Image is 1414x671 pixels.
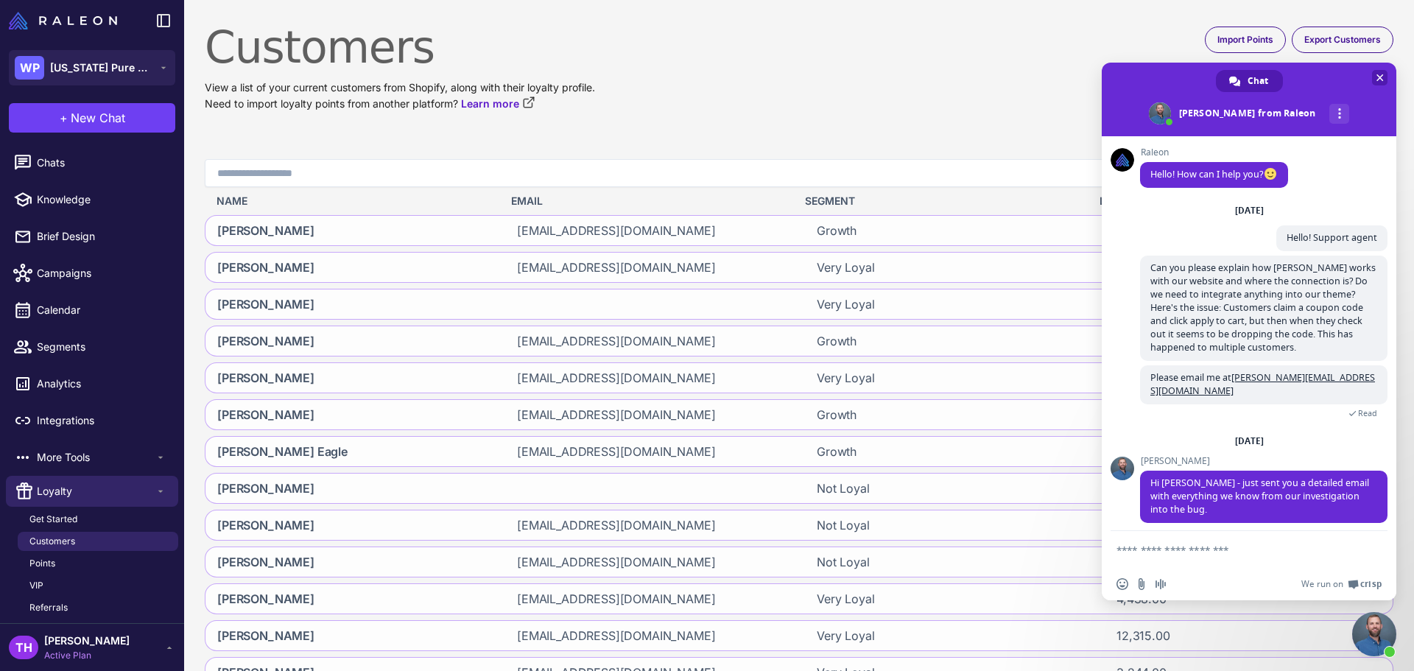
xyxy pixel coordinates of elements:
[205,399,1393,430] div: [PERSON_NAME][EMAIL_ADDRESS][DOMAIN_NAME]Growth42,480.00
[205,21,1393,74] h1: Customers
[1248,70,1268,92] span: Chat
[1150,371,1375,397] a: [PERSON_NAME][EMAIL_ADDRESS][DOMAIN_NAME]
[205,80,1393,96] p: View a list of your current customers from Shopify, along with their loyalty profile.
[217,332,314,350] span: [PERSON_NAME]
[6,147,178,178] a: Chats
[6,405,178,436] a: Integrations
[817,590,874,608] span: Very Loyal
[517,443,716,460] span: [EMAIL_ADDRESS][DOMAIN_NAME]
[217,369,314,387] span: [PERSON_NAME]
[50,60,153,76] span: [US_STATE] Pure Natural Beef
[1216,70,1283,92] div: Chat
[37,192,166,208] span: Knowledge
[1136,578,1147,590] span: Send a file
[217,479,314,497] span: [PERSON_NAME]
[60,109,68,127] span: +
[29,579,43,592] span: VIP
[817,222,857,239] span: Growth
[217,443,348,460] span: [PERSON_NAME] Eagle
[205,362,1393,393] div: [PERSON_NAME][EMAIL_ADDRESS][DOMAIN_NAME]Very Loyal4,014.00
[1235,206,1264,215] div: [DATE]
[9,12,123,29] a: Raleon Logo
[1140,147,1288,158] span: Raleon
[217,193,247,209] span: Name
[517,627,716,644] span: [EMAIL_ADDRESS][DOMAIN_NAME]
[817,369,874,387] span: Very Loyal
[517,516,716,534] span: [EMAIL_ADDRESS][DOMAIN_NAME]
[217,516,314,534] span: [PERSON_NAME]
[217,295,314,313] span: [PERSON_NAME]
[37,483,155,499] span: Loyalty
[217,627,314,644] span: [PERSON_NAME]
[1150,477,1369,516] span: Hi [PERSON_NAME] - just sent you a detailed email with everything we know from our investigation ...
[29,557,55,570] span: Points
[205,620,1393,651] div: [PERSON_NAME][EMAIL_ADDRESS][DOMAIN_NAME]Very Loyal12,315.00
[6,295,178,326] a: Calendar
[1304,33,1381,46] span: Export Customers
[517,332,716,350] span: [EMAIL_ADDRESS][DOMAIN_NAME]
[18,598,178,617] a: Referrals
[817,332,857,350] span: Growth
[1155,578,1167,590] span: Audio message
[29,601,68,614] span: Referrals
[1235,437,1264,446] div: [DATE]
[205,252,1393,283] div: [PERSON_NAME][EMAIL_ADDRESS][DOMAIN_NAME]Very Loyal6,907.00
[217,406,314,424] span: [PERSON_NAME]
[817,627,874,644] span: Very Loyal
[1150,168,1278,180] span: Hello! How can I help you?
[817,406,857,424] span: Growth
[205,510,1393,541] div: [PERSON_NAME][EMAIL_ADDRESS][DOMAIN_NAME]Not Loyal2,836.00
[1217,33,1273,46] span: Import Points
[37,155,166,171] span: Chats
[1352,612,1396,656] div: Close chat
[1150,261,1376,354] span: Can you please explain how [PERSON_NAME] works with our website and where the connection is? Do w...
[517,259,716,276] span: [EMAIL_ADDRESS][DOMAIN_NAME]
[1116,627,1170,644] span: 12,315.00
[29,535,75,548] span: Customers
[1358,408,1377,418] span: Read
[18,532,178,551] a: Customers
[9,12,117,29] img: Raleon Logo
[37,449,155,466] span: More Tools
[517,590,716,608] span: [EMAIL_ADDRESS][DOMAIN_NAME]
[6,221,178,252] a: Brief Design
[18,510,178,529] a: Get Started
[1100,193,1188,209] span: Loyalty Points
[1360,578,1382,590] span: Crisp
[9,636,38,659] div: TH
[29,513,77,526] span: Get Started
[205,473,1393,504] div: [PERSON_NAME]Not Loyal0.00
[817,259,874,276] span: Very Loyal
[817,516,870,534] span: Not Loyal
[9,50,175,85] button: WP[US_STATE] Pure Natural Beef
[18,576,178,595] a: VIP
[517,406,716,424] span: [EMAIL_ADDRESS][DOMAIN_NAME]
[817,443,857,460] span: Growth
[71,109,125,127] span: New Chat
[18,554,178,573] a: Points
[511,193,543,209] span: Email
[205,547,1393,577] div: [PERSON_NAME][EMAIL_ADDRESS][DOMAIN_NAME]Not Loyal0.00
[205,215,1393,246] div: [PERSON_NAME][EMAIL_ADDRESS][DOMAIN_NAME]Growth200.00
[37,412,166,429] span: Integrations
[37,228,166,245] span: Brief Design
[6,258,178,289] a: Campaigns
[205,289,1393,320] div: [PERSON_NAME]Very Loyal0.00
[205,96,1393,112] p: Need to import loyalty points from another platform?
[1116,544,1349,557] textarea: Compose your message...
[37,339,166,355] span: Segments
[37,302,166,318] span: Calendar
[1140,456,1387,466] span: [PERSON_NAME]
[217,222,314,239] span: [PERSON_NAME]
[217,259,314,276] span: [PERSON_NAME]
[6,184,178,215] a: Knowledge
[817,553,870,571] span: Not Loyal
[1301,578,1382,590] a: We run onCrisp
[205,326,1393,356] div: [PERSON_NAME][EMAIL_ADDRESS][DOMAIN_NAME]Growth4,205.00
[517,369,716,387] span: [EMAIL_ADDRESS][DOMAIN_NAME]
[9,103,175,133] button: +New Chat
[44,649,130,662] span: Active Plan
[817,295,874,313] span: Very Loyal
[817,479,870,497] span: Not Loyal
[461,96,535,112] a: Learn more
